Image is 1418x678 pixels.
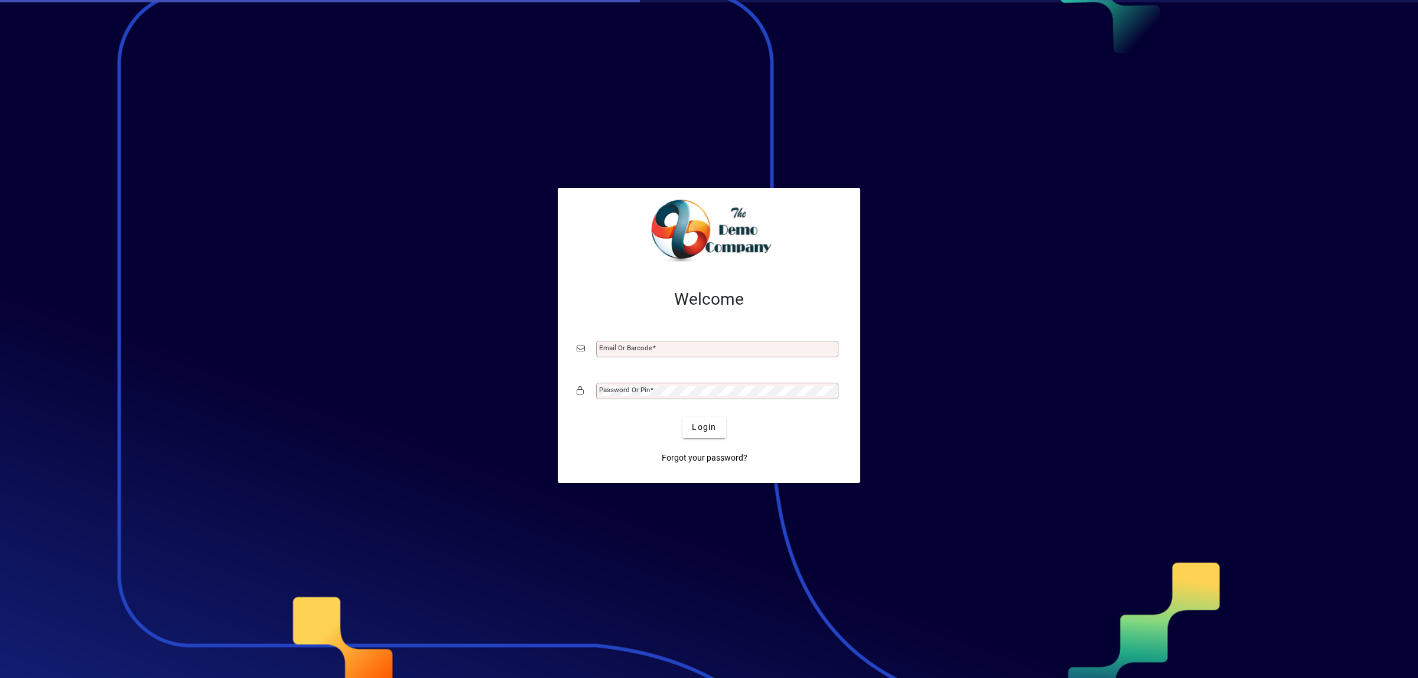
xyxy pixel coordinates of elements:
span: Login [692,421,716,433]
mat-label: Password or Pin [599,386,650,394]
a: Forgot your password? [657,448,752,469]
button: Login [682,417,726,438]
mat-label: Email or Barcode [599,344,652,352]
h2: Welcome [577,289,841,309]
span: Forgot your password? [662,452,747,464]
